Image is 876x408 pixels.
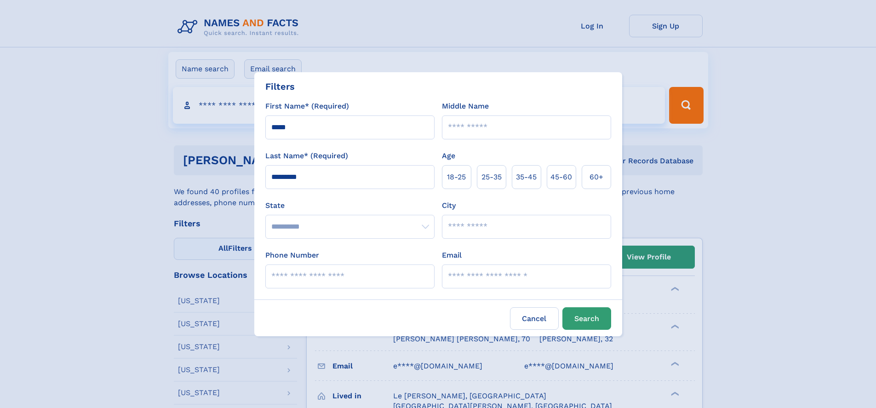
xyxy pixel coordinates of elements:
span: 45‑60 [550,172,572,183]
label: Last Name* (Required) [265,150,348,161]
label: Age [442,150,455,161]
div: Filters [265,80,295,93]
label: Email [442,250,462,261]
span: 18‑25 [447,172,466,183]
label: First Name* (Required) [265,101,349,112]
label: State [265,200,435,211]
label: Middle Name [442,101,489,112]
span: 60+ [590,172,603,183]
label: Cancel [510,307,559,330]
span: 25‑35 [481,172,502,183]
label: City [442,200,456,211]
label: Phone Number [265,250,319,261]
span: 35‑45 [516,172,537,183]
button: Search [562,307,611,330]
